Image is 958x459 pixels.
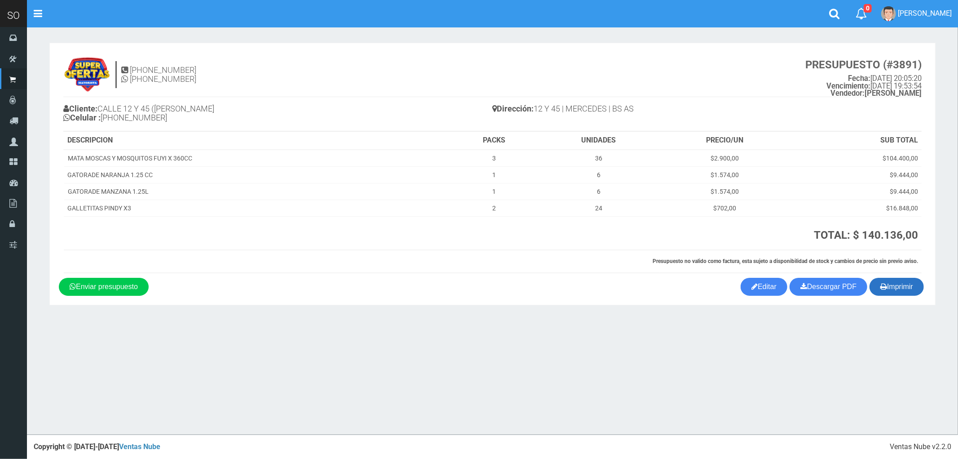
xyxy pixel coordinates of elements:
[790,167,922,183] td: $9.444,00
[826,82,870,90] strong: Vencimiento:
[660,200,790,217] td: $702,00
[64,167,450,183] td: GATORADE NARANJA 1.25 CC
[121,66,196,84] h4: [PHONE_NUMBER] [PHONE_NUMBER]
[890,442,951,452] div: Ventas Nube v2.2.0
[538,183,660,200] td: 6
[493,104,534,113] b: Dirección:
[63,102,493,127] h4: CALLE 12 Y 45 ([PERSON_NAME] [PHONE_NUMBER]
[63,104,97,113] b: Cliente:
[450,200,537,217] td: 2
[830,89,922,98] b: [PERSON_NAME]
[34,442,160,451] strong: Copyright © [DATE]-[DATE]
[450,132,537,150] th: PACKS
[538,132,660,150] th: UNIDADES
[64,150,450,167] td: MATA MOSCAS Y MOSQUITOS FUYI X 360CC
[790,132,922,150] th: SUB TOTAL
[450,167,537,183] td: 1
[741,278,787,296] a: Editar
[64,200,450,217] td: GALLETITAS PINDY X3
[814,229,918,241] strong: TOTAL: $ 140.136,00
[450,150,537,167] td: 3
[790,183,922,200] td: $9.444,00
[538,150,660,167] td: 36
[493,102,922,118] h4: 12 Y 45 | MERCEDES | BS AS
[864,4,872,13] span: 0
[59,278,149,296] a: Enviar presupuesto
[64,132,450,150] th: DESCRIPCION
[660,132,790,150] th: PRECIO/UN
[848,74,870,83] strong: Fecha:
[881,6,896,21] img: User Image
[538,200,660,217] td: 24
[660,183,790,200] td: $1.574,00
[898,9,952,18] span: [PERSON_NAME]
[805,58,922,71] strong: PRESUPUESTO (#3891)
[660,167,790,183] td: $1.574,00
[830,89,865,98] strong: Vendedor:
[660,150,790,167] td: $2.900,00
[870,278,924,296] button: Imprimir
[450,183,537,200] td: 1
[64,183,450,200] td: GATORADE MANZANA 1.25L
[790,150,922,167] td: $104.400,00
[790,200,922,217] td: $16.848,00
[653,258,918,264] strong: Presupuesto no valido como factura, esta sujeto a disponibilidad de stock y cambios de precio sin...
[119,442,160,451] a: Ventas Nube
[805,59,922,98] small: [DATE] 20:05:20 [DATE] 19:53:54
[76,283,138,290] span: Enviar presupuesto
[63,57,111,93] img: 9k=
[63,113,101,122] b: Celular :
[790,278,867,296] a: Descargar PDF
[538,167,660,183] td: 6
